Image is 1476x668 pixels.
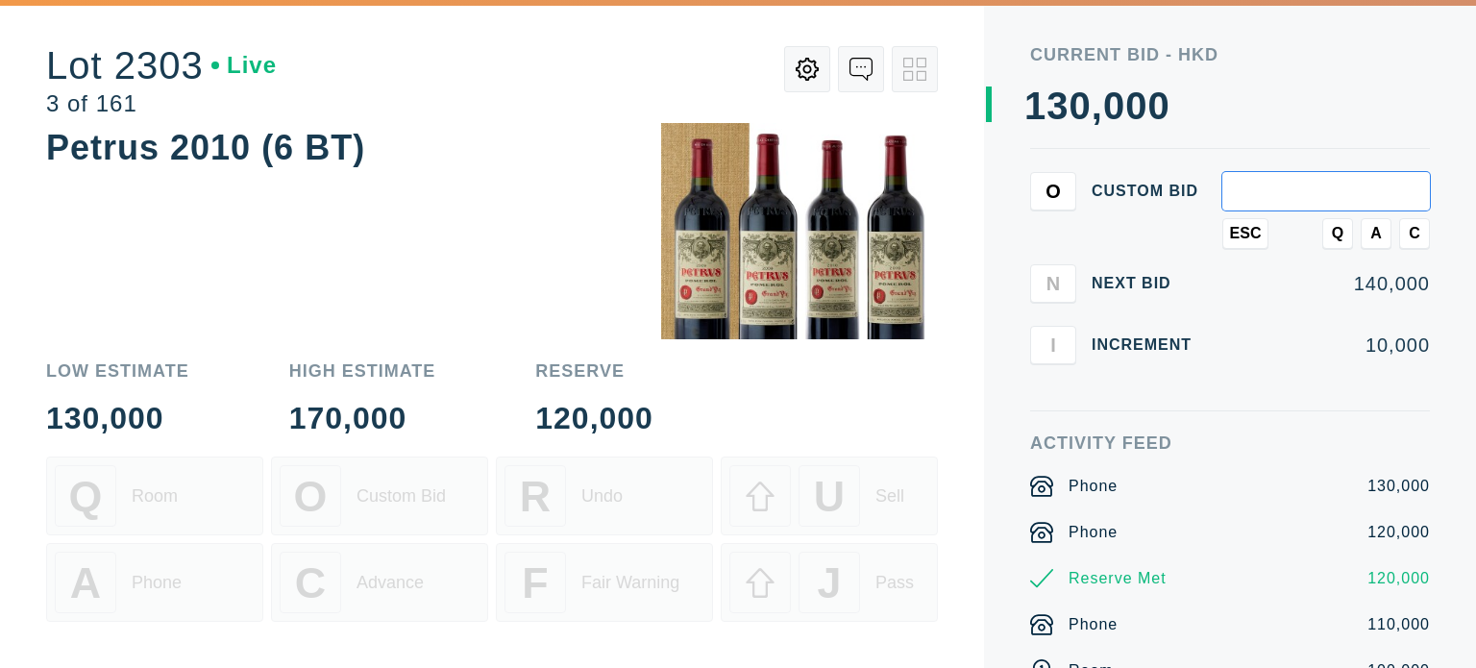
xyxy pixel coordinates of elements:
div: Current Bid - HKD [1030,46,1430,63]
button: APhone [46,543,263,622]
div: Petrus 2010 (6 BT) [46,128,365,167]
div: 170,000 [289,403,436,433]
div: Undo [581,486,623,507]
div: Lot 2303 [46,46,277,85]
div: 0 [1147,87,1169,125]
span: A [1370,225,1382,242]
div: Advance [357,573,424,593]
div: Custom Bid [357,486,446,507]
button: USell [721,457,938,535]
span: U [814,472,845,521]
button: JPass [721,543,938,622]
div: 0 [1125,87,1147,125]
div: 0 [1070,87,1092,125]
span: C [295,558,326,607]
button: A [1361,218,1391,249]
div: Increment [1092,337,1207,353]
div: Phone [1069,475,1118,498]
span: R [520,472,551,521]
div: Reserve Met [1069,567,1167,590]
button: N [1030,264,1076,303]
button: FFair Warning [496,543,713,622]
button: C [1399,218,1430,249]
div: 110,000 [1367,613,1430,636]
span: ESC [1230,225,1262,242]
button: ESC [1222,218,1268,249]
button: RUndo [496,457,713,535]
span: I [1050,334,1056,356]
span: A [70,558,101,607]
button: QRoom [46,457,263,535]
div: Custom bid [1092,184,1207,199]
span: Q [69,472,103,521]
span: Q [1332,225,1343,242]
span: O [1045,180,1061,202]
div: Phone [132,573,182,593]
div: Pass [875,573,914,593]
div: 120,000 [1367,567,1430,590]
div: 10,000 [1222,335,1430,355]
span: J [817,558,841,607]
div: Fair Warning [581,573,679,593]
div: Phone [1069,613,1118,636]
div: 120,000 [1367,521,1430,544]
span: O [294,472,328,521]
div: Next Bid [1092,276,1207,291]
div: , [1092,87,1103,471]
span: C [1409,225,1420,242]
div: 0 [1103,87,1125,125]
div: 3 [1046,87,1069,125]
div: Room [132,486,178,507]
div: 1 [1024,87,1046,125]
div: Sell [875,486,904,507]
button: O [1030,172,1076,210]
div: 130,000 [1367,475,1430,498]
button: OCustom Bid [271,457,488,535]
div: 140,000 [1222,274,1430,293]
button: I [1030,326,1076,364]
div: Low Estimate [46,362,189,380]
div: 130,000 [46,403,189,433]
div: Reserve [535,362,653,380]
span: F [522,558,548,607]
div: Activity Feed [1030,434,1430,452]
button: CAdvance [271,543,488,622]
div: High Estimate [289,362,436,380]
div: 3 of 161 [46,92,277,115]
div: Phone [1069,521,1118,544]
span: N [1046,272,1060,294]
button: Q [1322,218,1353,249]
div: Live [211,54,277,77]
div: 120,000 [535,403,653,433]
